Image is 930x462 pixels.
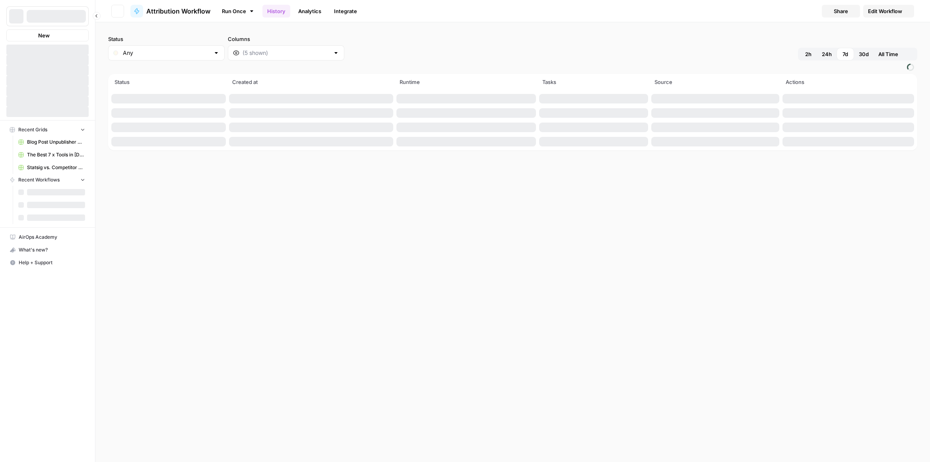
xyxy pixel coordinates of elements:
a: Analytics [293,5,326,18]
span: Edit Workflow [868,7,902,15]
span: 2h [805,50,812,58]
input: (5 shown) [243,49,330,57]
th: Tasks [538,74,650,92]
span: AirOps Academy [19,234,85,241]
label: Columns [228,35,344,43]
th: Actions [781,74,916,92]
div: What's new? [7,244,88,256]
a: History [262,5,290,18]
span: All Time [878,50,898,58]
th: Runtime [395,74,538,92]
button: 30d [854,48,874,60]
th: Status [110,74,227,92]
button: 2h [800,48,817,60]
th: Source [650,74,781,92]
span: Attribution Workflow [146,6,210,16]
button: All Time [874,48,903,60]
a: Attribution Workflow [130,5,210,18]
th: Created at [227,74,395,92]
span: Share [834,7,848,15]
a: The Best 7 x Tools in [DATE] Grid [15,148,89,161]
button: 24h [817,48,837,60]
a: Statsig vs. Competitor v2 Grid [15,161,89,174]
span: Recent Workflows [18,176,60,183]
span: 24h [822,50,832,58]
button: Recent Grids [6,124,89,136]
span: 30d [859,50,869,58]
a: Edit Workflow [863,5,914,18]
button: New [6,29,89,41]
span: Recent Grids [18,126,47,133]
a: Integrate [329,5,362,18]
button: Help + Support [6,256,89,269]
span: Statsig vs. Competitor v2 Grid [27,164,85,171]
button: Recent Workflows [6,174,89,186]
input: Any [123,49,210,57]
span: 7d [843,50,848,58]
span: Blog Post Unpublisher Grid (master) [27,138,85,146]
span: The Best 7 x Tools in [DATE] Grid [27,151,85,158]
a: Blog Post Unpublisher Grid (master) [15,136,89,148]
a: Run Once [217,4,259,18]
a: AirOps Academy [6,231,89,244]
label: Status [108,35,225,43]
button: What's new? [6,244,89,256]
span: New [38,31,50,39]
button: Share [822,5,860,18]
span: Help + Support [19,259,85,266]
